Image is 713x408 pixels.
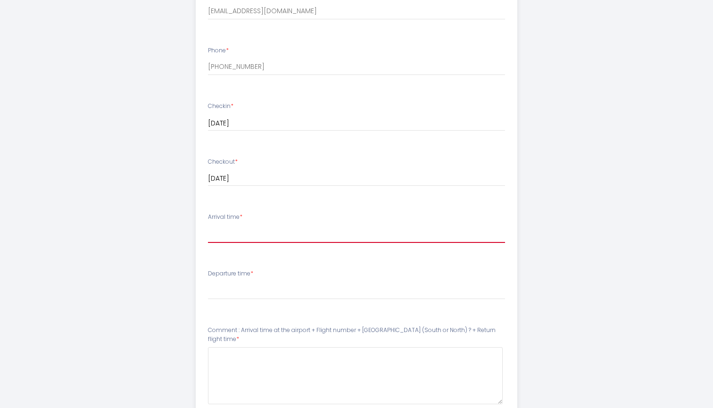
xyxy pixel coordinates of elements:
[208,46,229,55] label: Phone
[208,213,242,222] label: Arrival time
[208,102,233,111] label: Checkin
[208,158,238,167] label: Checkout
[208,326,506,344] label: Comment : Arrival time at the airport + Flight number + [GEOGRAPHIC_DATA] (South or North) ? + Re...
[208,269,253,278] label: Departure time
